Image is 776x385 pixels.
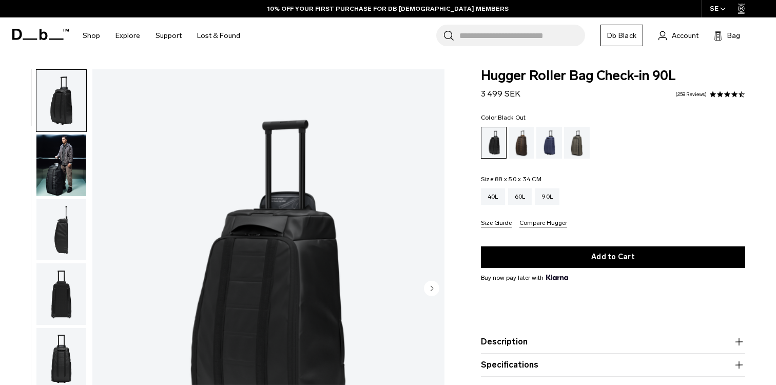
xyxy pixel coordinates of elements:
[36,263,87,325] button: Hugger Roller Bag Check-in 90L Black Out
[481,188,505,205] a: 40L
[481,69,745,83] span: Hugger Roller Bag Check-in 90L
[36,199,86,261] img: Hugger Roller Bag Check-in 90L Black Out
[83,17,100,54] a: Shop
[36,199,87,261] button: Hugger Roller Bag Check-in 90L Black Out
[75,17,248,54] nav: Main Navigation
[481,273,568,282] span: Buy now pay later with
[36,69,87,132] button: Hugger Roller Bag Check-in 90L Black Out
[546,275,568,280] img: {"height" => 20, "alt" => "Klarna"}
[36,134,86,196] img: Hugger Roller Bag Check-in 90L Black Out
[481,246,745,268] button: Add to Cart
[508,188,532,205] a: 60L
[536,127,562,159] a: Blue Hour
[509,127,534,159] a: Espresso
[481,114,526,121] legend: Color:
[498,114,526,121] span: Black Out
[658,29,699,42] a: Account
[727,30,740,41] span: Bag
[495,176,541,183] span: 88 x 50 x 34 CM
[424,280,439,298] button: Next slide
[36,134,87,197] button: Hugger Roller Bag Check-in 90L Black Out
[197,17,240,54] a: Lost & Found
[115,17,140,54] a: Explore
[600,25,643,46] a: Db Black
[481,220,512,227] button: Size Guide
[267,4,509,13] a: 10% OFF YOUR FIRST PURCHASE FOR DB [DEMOGRAPHIC_DATA] MEMBERS
[481,176,541,182] legend: Size:
[535,188,559,205] a: 90L
[481,127,507,159] a: Black Out
[481,336,745,348] button: Description
[481,359,745,371] button: Specifications
[36,263,86,325] img: Hugger Roller Bag Check-in 90L Black Out
[675,92,707,97] a: 258 reviews
[714,29,740,42] button: Bag
[36,70,86,131] img: Hugger Roller Bag Check-in 90L Black Out
[519,220,567,227] button: Compare Hugger
[672,30,699,41] span: Account
[564,127,590,159] a: Forest Green
[481,89,520,99] span: 3 499 SEK
[156,17,182,54] a: Support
